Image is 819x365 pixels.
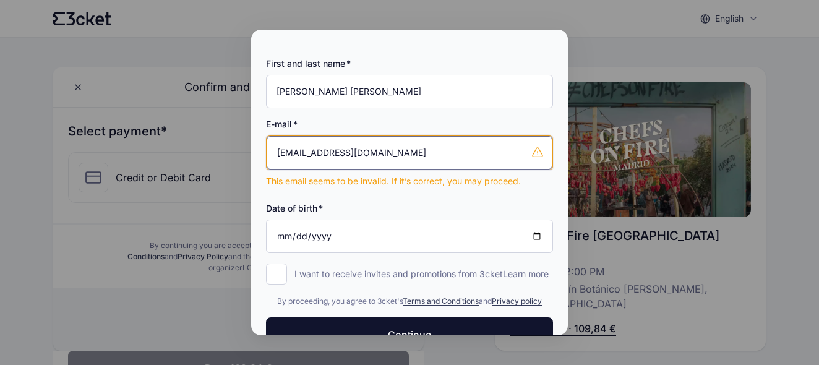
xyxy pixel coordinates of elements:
[388,327,431,342] span: Continue
[266,317,553,352] button: Continue
[266,295,553,307] div: By proceeding, you agree to 3cket's and
[266,75,553,108] input: First and last name
[266,58,351,70] label: First and last name
[294,268,549,280] p: I want to receive invites and promotions from 3cket
[266,118,298,131] label: E-mail
[503,268,549,280] span: Learn more
[266,220,553,253] input: Date of birth
[266,176,521,186] span: This email seems to be invalid. If it’s correct, you may proceed.
[492,296,542,306] a: Privacy policy
[267,136,552,170] input: E-mail
[403,296,479,306] a: Terms and Conditions
[266,202,323,215] label: Date of birth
